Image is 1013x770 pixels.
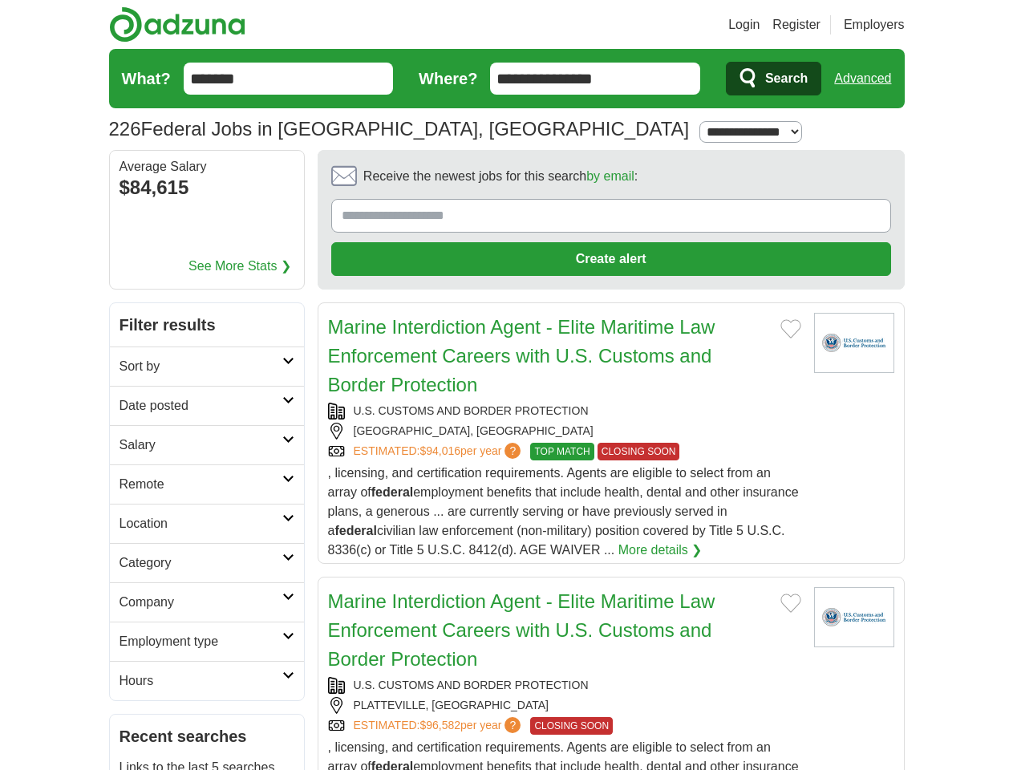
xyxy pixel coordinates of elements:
h2: Salary [120,436,282,455]
button: Search [726,62,821,95]
h2: Date posted [120,396,282,415]
span: 226 [109,115,141,144]
a: Location [110,504,304,543]
a: Sort by [110,346,304,386]
a: Hours [110,661,304,700]
img: U.S. Customs and Border Protection logo [814,587,894,647]
div: Average Salary [120,160,294,173]
a: See More Stats ❯ [188,257,291,276]
a: U.S. CUSTOMS AND BORDER PROTECTION [354,404,589,417]
h2: Recent searches [120,724,294,748]
a: U.S. CUSTOMS AND BORDER PROTECTION [354,679,589,691]
a: Register [772,15,821,34]
a: by email [586,169,634,183]
span: Receive the newest jobs for this search : [363,167,638,186]
a: Date posted [110,386,304,425]
div: $84,615 [120,173,294,202]
a: More details ❯ [618,541,703,560]
div: [GEOGRAPHIC_DATA], [GEOGRAPHIC_DATA] [328,423,801,440]
a: Marine Interdiction Agent - Elite Maritime Law Enforcement Careers with U.S. Customs and Border P... [328,316,715,395]
a: ESTIMATED:$94,016per year? [354,443,525,460]
h2: Location [120,514,282,533]
span: Search [765,63,808,95]
strong: federal [371,485,413,499]
span: $96,582 [419,719,460,731]
a: Marine Interdiction Agent - Elite Maritime Law Enforcement Careers with U.S. Customs and Border P... [328,590,715,670]
a: Remote [110,464,304,504]
label: What? [122,67,171,91]
span: $94,016 [419,444,460,457]
a: Login [728,15,760,34]
button: Add to favorite jobs [780,319,801,338]
div: PLATTEVILLE, [GEOGRAPHIC_DATA] [328,697,801,714]
h2: Remote [120,475,282,494]
button: Add to favorite jobs [780,594,801,613]
span: CLOSING SOON [530,717,613,735]
label: Where? [419,67,477,91]
h2: Category [120,553,282,573]
a: Employment type [110,622,304,661]
span: , licensing, and certification requirements. Agents are eligible to select from an array of emplo... [328,466,799,557]
span: TOP MATCH [530,443,594,460]
h2: Company [120,593,282,612]
h2: Hours [120,671,282,691]
span: ? [504,443,521,459]
span: CLOSING SOON [598,443,680,460]
img: U.S. Customs and Border Protection logo [814,313,894,373]
h2: Employment type [120,632,282,651]
h2: Sort by [120,357,282,376]
span: ? [504,717,521,733]
a: Advanced [834,63,891,95]
button: Create alert [331,242,891,276]
h2: Filter results [110,303,304,346]
a: ESTIMATED:$96,582per year? [354,717,525,735]
a: Salary [110,425,304,464]
a: Employers [844,15,905,34]
strong: federal [334,524,376,537]
a: Company [110,582,304,622]
h1: Federal Jobs in [GEOGRAPHIC_DATA], [GEOGRAPHIC_DATA] [109,118,690,140]
a: Category [110,543,304,582]
img: Adzuna logo [109,6,245,43]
